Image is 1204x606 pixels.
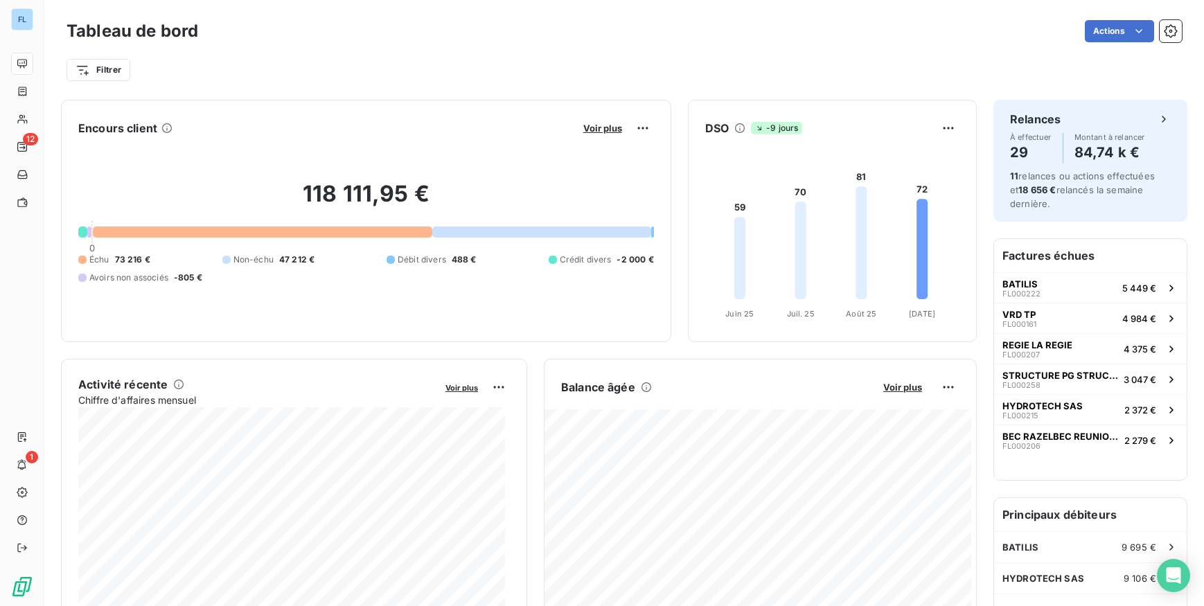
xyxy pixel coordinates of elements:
tspan: Juin 25 [725,309,754,319]
span: À effectuer [1010,133,1052,141]
span: FL000206 [1002,442,1041,450]
h6: Balance âgée [561,379,635,395]
img: Logo LeanPay [11,576,33,598]
span: -2 000 € [617,253,653,266]
span: BATILIS [1002,542,1038,553]
h3: Tableau de bord [67,19,198,44]
span: Voir plus [583,123,622,134]
span: Avoirs non associés [89,271,168,284]
span: 73 216 € [115,253,150,266]
span: HYDROTECH SAS [1002,573,1084,584]
button: Voir plus [879,381,926,393]
span: 47 212 € [279,253,315,266]
button: Filtrer [67,59,130,81]
span: 18 656 € [1018,184,1056,195]
span: FL000215 [1002,411,1038,420]
span: 1 [26,451,38,463]
span: FL000258 [1002,381,1041,389]
span: Chiffre d'affaires mensuel [78,393,436,407]
span: Non-échu [233,253,274,266]
span: 0 [89,242,95,253]
h2: 118 111,95 € [78,180,654,222]
span: Voir plus [883,382,922,393]
span: 11 [1010,170,1018,181]
span: FL000161 [1002,320,1036,328]
span: VRD TP [1002,309,1036,320]
span: 4 375 € [1124,344,1156,355]
span: Voir plus [445,383,478,393]
span: Échu [89,253,109,266]
div: FL [11,8,33,30]
button: REGIE LA REGIEFL0002074 375 € [994,333,1187,364]
button: BATILISFL0002225 449 € [994,272,1187,303]
span: Crédit divers [560,253,612,266]
span: REGIE LA REGIE [1002,339,1072,350]
span: STRUCTURE PG STRUCTURE [1002,370,1118,381]
span: HYDROTECH SAS [1002,400,1083,411]
h6: Principaux débiteurs [994,498,1187,531]
h6: Relances [1010,111,1061,127]
button: VRD TPFL0001614 984 € [994,303,1187,333]
span: Débit divers [398,253,446,266]
span: 488 € [452,253,477,266]
button: Voir plus [441,381,482,393]
button: HYDROTECH SASFL0002152 372 € [994,394,1187,425]
h4: 29 [1010,141,1052,163]
span: BATILIS [1002,278,1038,289]
span: Montant à relancer [1074,133,1145,141]
h6: Factures échues [994,239,1187,272]
span: -9 jours [751,122,802,134]
span: 9 695 € [1122,542,1156,553]
h6: DSO [705,120,729,136]
span: BEC RAZELBEC REUNION EASYNOV [1002,431,1119,442]
h4: 84,74 k € [1074,141,1145,163]
span: FL000222 [1002,289,1041,298]
span: 4 984 € [1122,313,1156,324]
span: 12 [23,133,38,145]
span: 2 372 € [1124,404,1156,416]
tspan: [DATE] [909,309,935,319]
button: STRUCTURE PG STRUCTUREFL0002583 047 € [994,364,1187,394]
div: Open Intercom Messenger [1157,559,1190,592]
span: 2 279 € [1124,435,1156,446]
h6: Encours client [78,120,157,136]
tspan: Août 25 [846,309,876,319]
span: FL000207 [1002,350,1040,359]
span: relances ou actions effectuées et relancés la semaine dernière. [1010,170,1155,209]
span: 5 449 € [1122,283,1156,294]
span: -805 € [174,271,202,284]
h6: Activité récente [78,376,168,393]
button: BEC RAZELBEC REUNION EASYNOVFL0002062 279 € [994,425,1187,455]
button: Actions [1085,20,1154,42]
span: 9 106 € [1124,573,1156,584]
tspan: Juil. 25 [786,309,814,319]
span: 3 047 € [1124,374,1156,385]
button: Voir plus [579,122,626,134]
